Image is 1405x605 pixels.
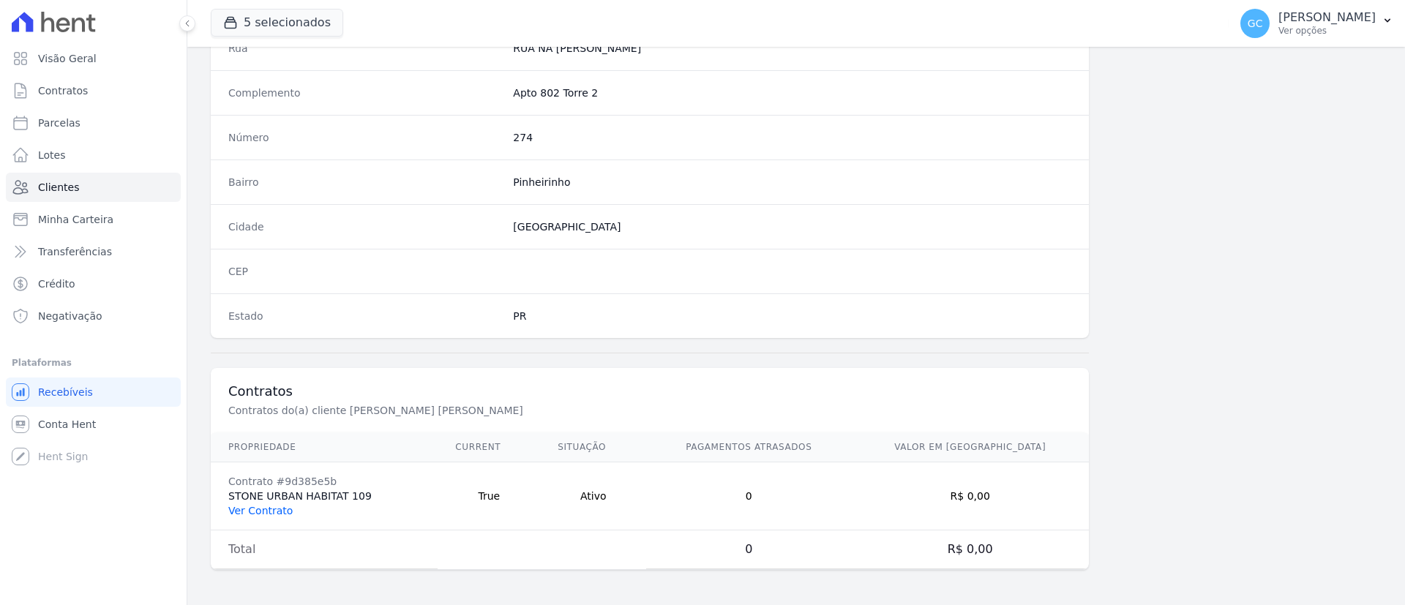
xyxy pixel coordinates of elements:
[211,432,438,462] th: Propriedade
[228,175,501,189] dt: Bairro
[228,86,501,100] dt: Complemento
[38,212,113,227] span: Minha Carteira
[6,44,181,73] a: Visão Geral
[38,148,66,162] span: Lotes
[513,309,1071,323] dd: PR
[228,403,720,418] p: Contratos do(a) cliente [PERSON_NAME] [PERSON_NAME]
[1278,25,1376,37] p: Ver opções
[228,130,501,145] dt: Número
[228,309,501,323] dt: Estado
[646,462,851,530] td: 0
[228,383,1071,400] h3: Contratos
[1229,3,1405,44] button: GC [PERSON_NAME] Ver opções
[540,432,646,462] th: Situação
[513,41,1071,56] dd: RUA NA [PERSON_NAME]
[228,41,501,56] dt: Rua
[228,474,420,489] div: Contrato #9d385e5b
[38,244,112,259] span: Transferências
[38,385,93,399] span: Recebíveis
[513,130,1071,145] dd: 274
[6,108,181,138] a: Parcelas
[513,219,1071,234] dd: [GEOGRAPHIC_DATA]
[228,264,501,279] dt: CEP
[38,51,97,66] span: Visão Geral
[12,354,175,372] div: Plataformas
[38,277,75,291] span: Crédito
[513,86,1071,100] dd: Apto 802 Torre 2
[540,462,646,530] td: Ativo
[228,505,293,516] a: Ver Contrato
[6,173,181,202] a: Clientes
[851,530,1089,569] td: R$ 0,00
[6,76,181,105] a: Contratos
[1248,18,1263,29] span: GC
[211,462,438,530] td: STONE URBAN HABITAT 109
[513,175,1071,189] dd: Pinheirinho
[851,462,1089,530] td: R$ 0,00
[6,301,181,331] a: Negativação
[38,83,88,98] span: Contratos
[851,432,1089,462] th: Valor em [GEOGRAPHIC_DATA]
[6,140,181,170] a: Lotes
[38,309,102,323] span: Negativação
[211,530,438,569] td: Total
[438,462,540,530] td: True
[1278,10,1376,25] p: [PERSON_NAME]
[6,410,181,439] a: Conta Hent
[6,377,181,407] a: Recebíveis
[646,432,851,462] th: Pagamentos Atrasados
[6,205,181,234] a: Minha Carteira
[38,417,96,432] span: Conta Hent
[38,180,79,195] span: Clientes
[438,432,540,462] th: Current
[228,219,501,234] dt: Cidade
[38,116,80,130] span: Parcelas
[6,269,181,298] a: Crédito
[646,530,851,569] td: 0
[6,237,181,266] a: Transferências
[211,9,343,37] button: 5 selecionados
